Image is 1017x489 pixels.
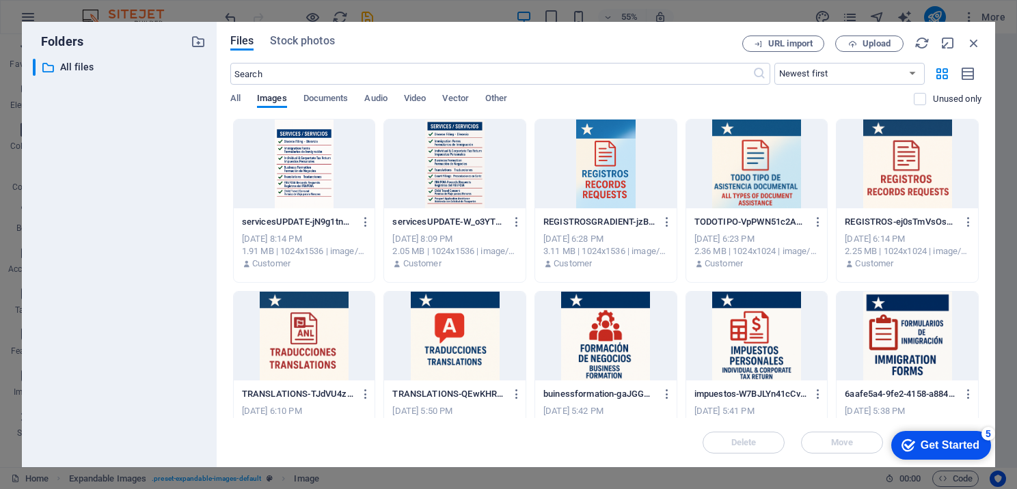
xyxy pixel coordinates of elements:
span: Vector [442,90,469,109]
p: servicesUPDATE-jN9g1tnRUVLxDae5dpKdyg.png [242,216,354,228]
div: [DATE] 6:10 PM [242,405,367,417]
div: [DATE] 5:42 PM [543,405,668,417]
div: [DATE] 5:38 PM [845,405,970,417]
div: [DATE] 5:41 PM [694,405,819,417]
div: 1.32 MB | 1024x1024 | image/png [845,417,970,430]
span: Documents [303,90,349,109]
div: [DATE] 6:23 PM [694,233,819,245]
div: 2.25 MB | 1024x1024 | image/png [242,417,367,430]
p: Customer [855,257,893,270]
div: [DATE] 6:28 PM [543,233,668,245]
p: TRANSLATIONS-TJdVU4zA_-iO-DBN6ZHtHQ.png [242,388,354,400]
span: Upload [863,40,891,48]
p: buinessformation-gaJGGXBqC6Df5DFk4KkQIA.png [543,388,655,400]
p: REGISTROS-ej0sTmVsOscJLa5SGe7Y1A.png [845,216,957,228]
span: Video [404,90,426,109]
p: REGISTROSGRADIENT-jzBb4-Ez81N1tuf1ivYiiw.png [543,216,655,228]
div: Get Started [40,15,99,27]
p: Customer [252,257,290,270]
div: 5 [101,3,115,16]
p: impuestos-W7BJLYn41cCvIK-MWAWZPA.png [694,388,806,400]
span: URL import [768,40,813,48]
button: URL import [742,36,824,52]
i: Reload [914,36,930,51]
p: Customer [554,257,592,270]
div: 1.57 MB | 1024x1024 | image/png [694,417,819,430]
div: 2.25 MB | 1024x1024 | image/png [845,245,970,257]
span: Files [230,33,254,49]
p: 6aafe5a4-9fe2-4158-a884-fbf21770d809-r0OCmbgHsu89akjE5WqOAw.png [845,388,957,400]
div: Get Started 5 items remaining, 0% complete [11,7,111,36]
div: ​ [33,59,36,76]
span: Other [485,90,507,109]
p: Folders [33,33,83,51]
i: Close [966,36,981,51]
p: Displays only files that are not in use on the website. Files added during this session can still... [933,93,981,105]
div: [DATE] 6:14 PM [845,233,970,245]
div: 2.36 MB | 1024x1024 | image/png [694,245,819,257]
input: Search [230,63,752,85]
i: Minimize [940,36,955,51]
div: [DATE] 8:14 PM [242,233,367,245]
p: TODOTIPO-VpPWN51c2AXWlnKGFSmFrA.png [694,216,806,228]
span: All [230,90,241,109]
div: 3.11 MB | 1024x1536 | image/png [543,245,668,257]
span: Images [257,90,287,109]
i: Create new folder [191,34,206,49]
span: Audio [364,90,387,109]
div: 1.62 MB | 1024x1024 | image/png [543,417,668,430]
div: 1.37 MB | 1024x1024 | image/png [392,417,517,430]
p: servicesUPDATE-W_o3YTYKBXwdIMiUrxG0eg.png [392,216,504,228]
p: Customer [705,257,743,270]
p: Customer [403,257,442,270]
div: 2.05 MB | 1024x1536 | image/png [392,245,517,257]
p: All files [60,59,180,75]
div: 1.91 MB | 1024x1536 | image/png [242,245,367,257]
div: [DATE] 5:50 PM [392,405,517,417]
button: Upload [835,36,904,52]
p: TRANSLATIONS-QEwKHRHjtrAAxzhrYVph9w.png [392,388,504,400]
span: Stock photos [270,33,334,49]
div: [DATE] 8:09 PM [392,233,517,245]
